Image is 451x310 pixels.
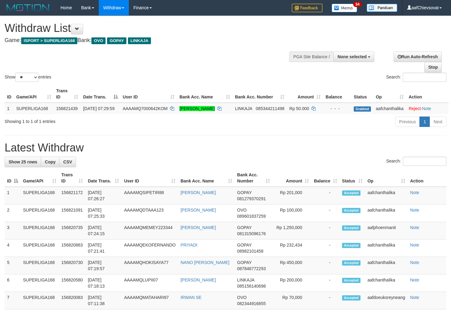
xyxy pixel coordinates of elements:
[54,85,81,103] th: Trans ID: activate to sort column ascending
[323,85,351,103] th: Balance
[424,62,442,72] a: Stop
[85,187,121,205] td: [DATE] 07:26:27
[354,106,371,112] span: Grabbed
[410,295,419,300] a: Note
[5,187,21,205] td: 1
[85,257,121,274] td: [DATE] 07:19:57
[180,295,201,300] a: IRWAN SE
[5,22,295,34] h1: Withdraw List
[395,117,420,127] a: Previous
[365,274,408,292] td: aafchanthalika
[311,187,340,205] td: -
[107,37,126,44] span: GOPAY
[5,3,51,12] img: MOTION_logo.png
[311,169,340,187] th: Balance: activate to sort column ascending
[394,52,442,62] a: Run Auto-Refresh
[409,106,421,111] a: Reject
[237,249,264,254] span: Copy 08982101458 to clipboard
[56,106,78,111] span: 156821439
[365,169,408,187] th: Op: activate to sort column ascending
[180,277,216,282] a: [PERSON_NAME]
[233,85,287,103] th: Bank Acc. Number: activate to sort column ascending
[410,190,419,195] a: Note
[21,205,59,222] td: SUPERLIGA168
[121,257,178,274] td: AAAAMQHOKISAYA77
[237,301,266,306] span: Copy 082344916855 to clipboard
[85,169,121,187] th: Date Trans.: activate to sort column ascending
[91,37,106,44] span: OVO
[430,117,446,127] a: Next
[235,106,252,111] span: LINKAJA
[237,243,252,247] span: GOPAY
[5,157,41,167] a: Show 25 rows
[59,257,86,274] td: 156820730
[237,214,266,219] span: Copy 089601837259 to clipboard
[237,190,252,195] span: GOPAY
[121,222,178,239] td: AAAAMQMEMEY223344
[59,169,86,187] th: Trans ID: activate to sort column ascending
[180,225,216,230] a: [PERSON_NAME]
[272,257,311,274] td: Rp 450,000
[373,103,406,114] td: aafchanthalika
[121,187,178,205] td: AAAAMQSIPETIR88
[21,222,59,239] td: SUPERLIGA168
[365,187,408,205] td: aafchanthalika
[386,157,446,166] label: Search:
[365,292,408,309] td: aafdoeuksreyneang
[21,239,59,257] td: SUPERLIGA168
[419,117,430,127] a: 1
[5,103,14,114] td: 1
[406,85,449,103] th: Action
[292,4,322,12] img: Feedback.jpg
[272,292,311,309] td: Rp 70,000
[85,292,121,309] td: [DATE] 07:11:38
[59,157,76,167] a: CSV
[342,190,360,196] span: Accepted
[121,169,178,187] th: User ID: activate to sort column ascending
[120,85,177,103] th: User ID: activate to sort column ascending
[15,73,38,82] select: Showentries
[85,205,121,222] td: [DATE] 07:25:33
[367,4,397,12] img: panduan.png
[180,208,216,212] a: [PERSON_NAME]
[180,190,216,195] a: [PERSON_NAME]
[5,116,183,124] div: Showing 1 to 1 of 1 entries
[311,257,340,274] td: -
[256,106,284,111] span: Copy 085344211498 to clipboard
[59,187,86,205] td: 156821172
[326,105,349,112] div: - - -
[342,295,360,300] span: Accepted
[85,274,121,292] td: [DATE] 07:18:13
[311,274,340,292] td: -
[21,257,59,274] td: SUPERLIGA168
[128,37,151,44] span: LINKAJA
[83,106,114,111] span: [DATE] 07:29:59
[21,169,59,187] th: Game/API: activate to sort column ascending
[237,277,254,282] span: LINKAJA
[123,106,168,111] span: AAAAMQ7000642KOM
[121,274,178,292] td: AAAAMQLUPII07
[272,187,311,205] td: Rp 201,000
[5,37,295,44] h4: Game: Bank:
[237,260,252,265] span: GOPAY
[410,243,419,247] a: Note
[59,239,86,257] td: 156820863
[365,205,408,222] td: aafchanthalika
[365,222,408,239] td: aafphoenmanit
[237,284,266,289] span: Copy 085156140698 to clipboard
[289,52,333,62] div: PGA Site Balance /
[410,208,419,212] a: Note
[365,239,408,257] td: aafchanthalika
[41,157,60,167] a: Copy
[178,169,234,187] th: Bank Acc. Name: activate to sort column ascending
[311,205,340,222] td: -
[237,295,247,300] span: OVO
[311,239,340,257] td: -
[5,205,21,222] td: 2
[410,277,419,282] a: Note
[342,225,360,231] span: Accepted
[9,159,37,164] span: Show 25 rows
[237,266,266,271] span: Copy 087846772293 to clipboard
[59,292,86,309] td: 156820083
[406,103,449,114] td: ·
